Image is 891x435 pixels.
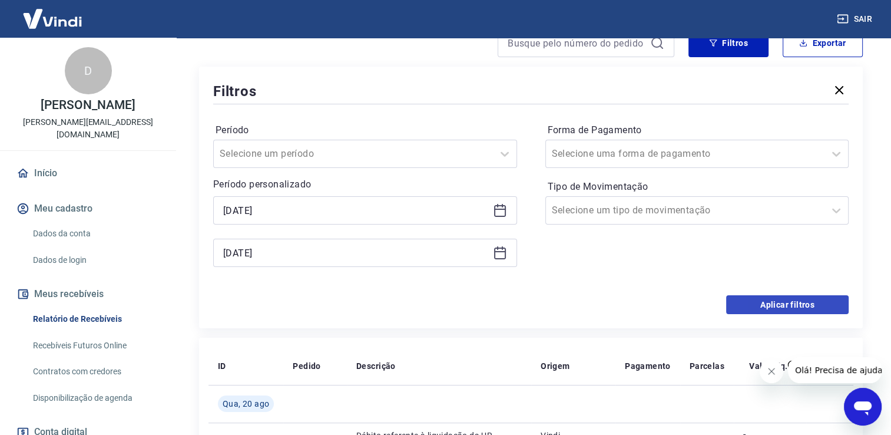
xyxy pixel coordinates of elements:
p: Pedido [293,360,320,372]
h5: Filtros [213,82,257,101]
label: Forma de Pagamento [548,123,847,137]
p: [PERSON_NAME] [41,99,135,111]
button: Exportar [783,29,863,57]
p: Valor Líq. [749,360,787,372]
button: Meu cadastro [14,196,162,222]
button: Filtros [688,29,769,57]
button: Meus recebíveis [14,281,162,307]
button: Aplicar filtros [726,295,849,314]
a: Início [14,160,162,186]
p: [PERSON_NAME][EMAIL_ADDRESS][DOMAIN_NAME] [9,116,167,141]
input: Data inicial [223,202,488,219]
p: Pagamento [625,360,671,372]
input: Data final [223,244,488,262]
a: Relatório de Recebíveis [28,307,162,331]
p: Período personalizado [213,177,517,192]
input: Busque pelo número do pedido [508,34,645,52]
p: Origem [541,360,569,372]
label: Período [216,123,515,137]
button: Sair [834,8,877,30]
iframe: Mensagem da empresa [788,357,882,383]
span: Olá! Precisa de ajuda? [7,8,99,18]
a: Contratos com credores [28,360,162,384]
a: Disponibilização de agenda [28,386,162,410]
p: Descrição [356,360,396,372]
a: Dados da conta [28,222,162,246]
a: Recebíveis Futuros Online [28,334,162,358]
p: Parcelas [690,360,724,372]
p: ID [218,360,226,372]
iframe: Botão para abrir a janela de mensagens [844,388,882,426]
img: Vindi [14,1,91,37]
label: Tipo de Movimentação [548,180,847,194]
div: D [65,47,112,94]
iframe: Fechar mensagem [760,360,783,383]
span: Qua, 20 ago [223,398,269,410]
a: Dados de login [28,248,162,272]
